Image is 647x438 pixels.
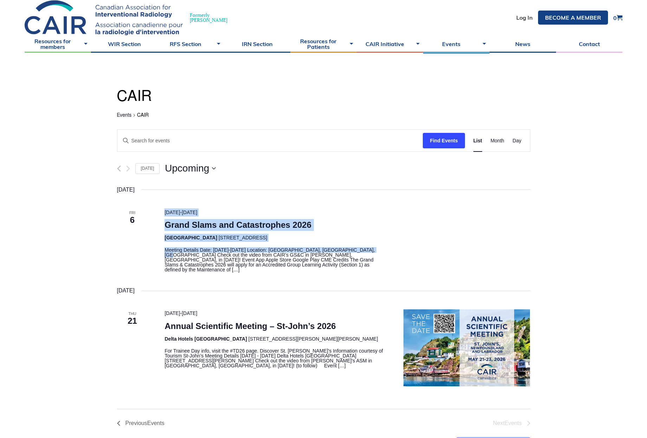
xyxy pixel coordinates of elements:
[117,315,148,327] span: 21
[164,235,217,240] span: [GEOGRAPHIC_DATA]
[164,348,387,368] p: For Trainee Day info, visit the #TD26 page. Discover St. [PERSON_NAME]'s Information courtesy of ...
[224,35,290,53] a: IRN Section
[164,321,336,331] a: Annual Scientific Meeting – St-John’s 2026
[117,185,135,194] time: [DATE]
[164,220,311,230] a: Grand Slams and Catastrophes 2026
[403,309,530,386] img: Capture d’écran 2025-06-06 150827
[117,130,423,152] input: Enter Keyword. Search for events by Keyword.
[117,210,148,216] span: Fri
[491,137,504,145] span: Month
[290,35,357,53] a: Resources for Patients
[117,113,132,118] a: Events
[182,310,197,316] span: [DATE]
[513,137,522,145] span: Day
[25,0,234,35] a: Formerly[PERSON_NAME]
[219,235,267,240] span: [STREET_ADDRESS]
[125,420,164,426] span: Previous
[164,210,197,215] time: -
[164,310,197,316] time: -
[164,336,247,342] span: Delta Hotels [GEOGRAPHIC_DATA]
[164,210,180,215] span: [DATE]
[117,311,148,317] span: Thu
[147,420,164,426] span: Events
[423,35,490,53] a: Events
[516,15,533,20] a: Log In
[117,214,148,226] span: 6
[423,133,465,149] button: Find Events
[117,286,135,295] time: [DATE]
[25,0,183,35] img: CIRA
[91,35,157,53] a: WIR Section
[117,420,164,426] a: Previous Events
[165,163,209,173] span: Upcoming
[164,247,387,272] p: Meeting Details Date: [DATE]-[DATE] Location: [GEOGRAPHIC_DATA], [GEOGRAPHIC_DATA], [GEOGRAPHIC_D...
[357,35,423,53] a: CAIR Initiative
[137,113,149,118] span: CAIR
[164,310,180,316] span: [DATE]
[190,13,227,22] span: Formerly [PERSON_NAME]
[135,163,160,174] a: Click to select today's date
[126,165,130,172] button: Next Events
[491,130,504,152] a: Month
[248,336,378,342] span: [STREET_ADDRESS][PERSON_NAME][PERSON_NAME]
[157,35,224,53] a: RFS Section
[490,35,556,53] a: News
[613,15,622,21] a: 0
[165,163,216,173] button: Click to toggle datepicker
[538,11,608,25] a: Become a member
[117,86,530,107] h1: CAIR
[513,130,522,152] a: Day
[556,35,622,53] a: Contact
[182,210,197,215] span: [DATE]
[473,137,482,145] span: List
[473,130,482,152] a: List
[25,35,91,53] a: Resources for members
[117,165,121,172] a: Previous Events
